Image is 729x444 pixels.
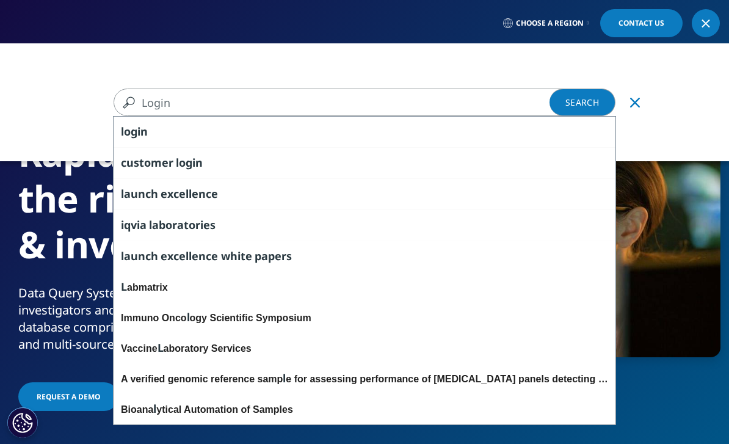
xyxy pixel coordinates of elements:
div: Bioana ytical Automation of Samples [114,394,615,424]
div: A verified genomic reference samp e for assessing performance of [MEDICAL_DATA] panels detecting ... [114,363,615,394]
span: l [283,371,286,385]
span: aboratories [152,217,216,232]
span: l [149,217,152,232]
span: iqvia [121,217,147,232]
span: l [121,249,124,263]
button: Cookies Settings [7,407,38,438]
span: aunch [124,249,158,263]
span: papers [255,249,292,263]
span: Choose a Region [516,18,584,28]
span: Contact Us [618,20,664,27]
div: customer login [114,147,615,178]
span: L [158,340,164,355]
input: Search [114,89,580,116]
span: excellence [161,249,218,263]
span: aunch [124,186,158,201]
span: l [121,186,124,201]
span: l [153,401,156,416]
span: excellence [161,186,218,201]
span: l [176,155,179,170]
nav: Primary [107,43,725,100]
div: login [114,117,615,147]
span: L [121,279,127,294]
span: ogin [179,155,203,170]
div: Vaccine aboratory Services [114,333,615,363]
span: l [121,124,124,139]
a: Contact Us [600,9,683,37]
span: white [221,249,252,263]
div: Search Suggestions [113,116,616,425]
a: Search [549,89,615,116]
span: customer [121,155,173,170]
div: launch excellence white papers [114,241,615,272]
div: iqvia laboratories [114,209,615,241]
span: ogin [124,124,148,139]
svg: Clear [630,98,640,107]
div: Immuno Onco ogy Scientific Symposium [114,302,615,333]
div: launch excellence [114,178,615,209]
span: l [187,310,190,324]
div: abmatrix [114,272,615,302]
div: LabmatrixImmuno Oncology Scientific SymposiumVaccine Laboratory ServicesA verified genomic refere... [114,272,615,424]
